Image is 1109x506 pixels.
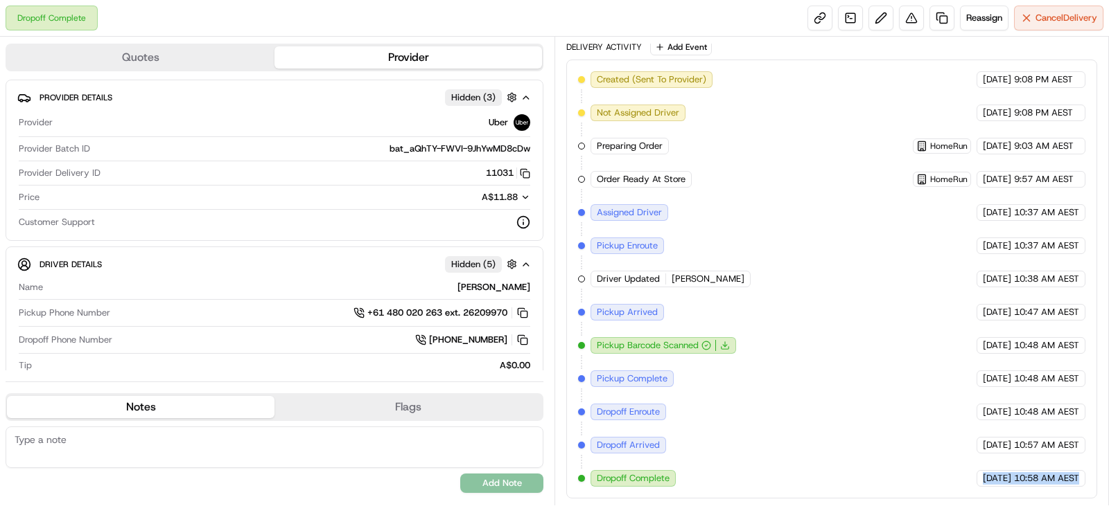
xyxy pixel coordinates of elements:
[451,258,496,271] span: Hidden ( 5 )
[429,334,507,346] span: [PHONE_NUMBER]
[597,306,658,318] span: Pickup Arrived
[19,143,90,155] span: Provider Batch ID
[597,406,660,418] span: Dropoff Enroute
[353,305,530,320] a: +61 480 020 263 ext. 26209970
[597,439,660,451] span: Dropoff Arrived
[1014,206,1079,219] span: 10:37 AM AEST
[960,6,1008,30] button: Reassign
[19,167,101,179] span: Provider Delivery ID
[1036,12,1097,24] span: Cancel Delivery
[1014,6,1103,30] button: CancelDelivery
[1014,173,1074,186] span: 9:57 AM AEST
[983,439,1011,451] span: [DATE]
[274,46,542,69] button: Provider
[390,143,530,155] span: bat_aQhTY-FWVI-9JhYwMD8cDw
[19,216,95,228] span: Customer Support
[415,332,530,347] a: [PHONE_NUMBER]
[1014,439,1079,451] span: 10:57 AM AEST
[930,141,968,152] span: HomeRun
[40,259,102,270] span: Driver Details
[983,240,1011,252] span: [DATE]
[1014,107,1073,119] span: 9:08 PM AEST
[1014,339,1079,352] span: 10:48 AM AEST
[650,39,712,55] button: Add Event
[1014,140,1074,152] span: 9:03 AM AEST
[566,42,642,53] div: Delivery Activity
[597,273,660,285] span: Driver Updated
[274,396,542,418] button: Flags
[672,273,744,285] span: [PERSON_NAME]
[597,339,699,352] span: Pickup Barcode Scanned
[445,89,521,106] button: Hidden (3)
[597,339,711,352] button: Pickup Barcode Scanned
[49,281,530,293] div: [PERSON_NAME]
[1014,240,1079,252] span: 10:37 AM AEST
[597,372,667,385] span: Pickup Complete
[983,140,1011,152] span: [DATE]
[597,173,686,186] span: Order Ready At Store
[983,406,1011,418] span: [DATE]
[983,206,1011,219] span: [DATE]
[408,191,530,204] button: A$11.88
[7,396,274,418] button: Notes
[930,174,968,185] span: HomeRun
[19,359,32,372] span: Tip
[597,240,658,252] span: Pickup Enroute
[486,167,530,179] button: 11031
[983,372,1011,385] span: [DATE]
[983,306,1011,318] span: [DATE]
[1014,406,1079,418] span: 10:48 AM AEST
[597,472,670,485] span: Dropoff Complete
[1014,372,1079,385] span: 10:48 AM AEST
[597,206,662,219] span: Assigned Driver
[1014,306,1079,318] span: 10:47 AM AEST
[445,255,521,273] button: Hidden (5)
[19,191,40,204] span: Price
[40,92,112,103] span: Provider Details
[19,116,53,129] span: Provider
[1014,73,1073,86] span: 9:08 PM AEST
[1014,472,1079,485] span: 10:58 AM AEST
[983,472,1011,485] span: [DATE]
[451,91,496,104] span: Hidden ( 3 )
[37,359,530,372] div: A$0.00
[19,307,110,319] span: Pickup Phone Number
[983,339,1011,352] span: [DATE]
[489,116,508,129] span: Uber
[1014,273,1079,285] span: 10:38 AM AEST
[983,107,1011,119] span: [DATE]
[19,281,43,293] span: Name
[597,140,663,152] span: Preparing Order
[17,253,532,275] button: Driver DetailsHidden (5)
[983,73,1011,86] span: [DATE]
[966,12,1002,24] span: Reassign
[19,334,112,346] span: Dropoff Phone Number
[367,307,507,319] span: +61 480 020 263 ext. 26209970
[597,73,706,86] span: Created (Sent To Provider)
[17,86,532,109] button: Provider DetailsHidden (3)
[983,273,1011,285] span: [DATE]
[7,46,274,69] button: Quotes
[514,114,530,131] img: uber-new-logo.jpeg
[983,173,1011,186] span: [DATE]
[482,191,518,203] span: A$11.88
[597,107,679,119] span: Not Assigned Driver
